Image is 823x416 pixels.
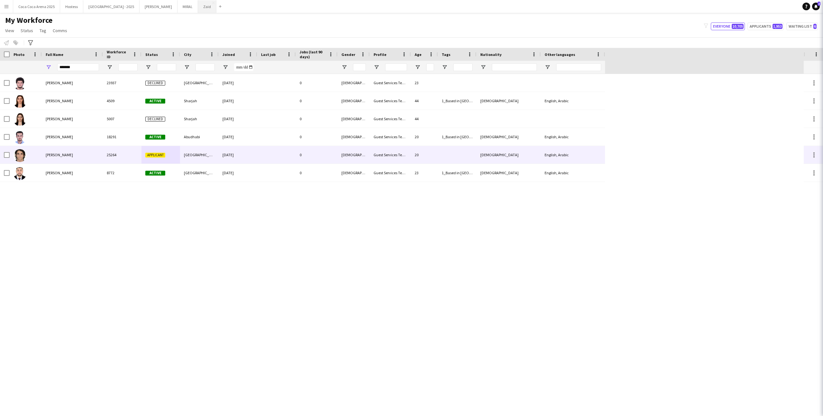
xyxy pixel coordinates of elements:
div: [GEOGRAPHIC_DATA] [180,164,219,182]
span: [PERSON_NAME] [46,134,73,139]
div: Guest Services Team [370,128,411,146]
div: [DATE] [219,110,257,128]
span: 2 [818,2,820,6]
div: [DEMOGRAPHIC_DATA] [338,164,370,182]
span: [PERSON_NAME] [46,80,73,85]
div: [DEMOGRAPHIC_DATA] [338,110,370,128]
button: Open Filter Menu [46,64,51,70]
div: [DATE] [219,128,257,146]
span: Photo [14,52,24,57]
div: [DEMOGRAPHIC_DATA] [338,128,370,146]
span: Workforce ID [107,50,130,59]
div: 1_Based in [GEOGRAPHIC_DATA], 2_English Level = 3/3 Excellent [438,128,476,146]
span: Tag [40,28,46,33]
div: [GEOGRAPHIC_DATA] [180,146,219,164]
button: Everyone10,705 [711,23,745,30]
div: English, Arabic [541,92,605,110]
input: Other languages Filter Input [556,63,601,71]
span: City [184,52,191,57]
button: Open Filter Menu [145,64,151,70]
input: Status Filter Input [157,63,176,71]
div: 23 [411,74,438,92]
span: Jobs (last 90 days) [300,50,326,59]
div: 4509 [103,92,141,110]
img: Batoul Sabbagh [14,113,26,126]
span: Joined [222,52,235,57]
button: MIRAL [177,0,198,13]
div: Abudhabi [180,128,219,146]
div: 44 [411,92,438,110]
span: Profile [374,52,386,57]
div: 23937 [103,74,141,92]
button: Coca Coca Arena 2025 [13,0,60,13]
div: [DEMOGRAPHIC_DATA] [338,146,370,164]
div: [DATE] [219,146,257,164]
div: English, Arabic [541,128,605,146]
button: Open Filter Menu [415,64,421,70]
span: Active [145,171,165,176]
input: Tags Filter Input [453,63,473,71]
span: Nationality [480,52,502,57]
span: Gender [341,52,355,57]
div: 5007 [103,110,141,128]
div: 20 [411,146,438,164]
div: Guest Services Team [370,92,411,110]
img: ‪Mohammed Alsabbagh‬‏ [14,167,26,180]
div: Sharjah [180,92,219,110]
div: English, Arabic [541,164,605,182]
input: Full Name Filter Input [57,63,99,71]
div: [GEOGRAPHIC_DATA] [180,74,219,92]
span: [PERSON_NAME] [46,116,73,121]
span: Declined [145,81,165,86]
span: My Workforce [5,15,52,25]
span: Comms [53,28,67,33]
img: Mahmood Sabbagh [14,131,26,144]
button: Open Filter Menu [107,64,113,70]
div: Sharjah [180,110,219,128]
div: [DATE] [219,92,257,110]
button: Open Filter Menu [341,64,347,70]
input: City Filter Input [195,63,215,71]
div: 0 [296,164,338,182]
span: [PERSON_NAME] [46,152,73,157]
img: Batoul Sabbagh [14,95,26,108]
div: 0 [296,128,338,146]
span: Status [145,52,158,57]
div: [DEMOGRAPHIC_DATA] [476,146,541,164]
div: 44 [411,110,438,128]
span: Tags [442,52,450,57]
button: [PERSON_NAME] [140,0,177,13]
input: Workforce ID Filter Input [118,63,138,71]
input: Nationality Filter Input [492,63,537,71]
span: [PERSON_NAME] [46,98,73,103]
a: Tag [37,26,49,35]
app-action-btn: Advanced filters [27,39,34,47]
button: Open Filter Menu [184,64,190,70]
div: 0 [296,110,338,128]
button: [GEOGRAPHIC_DATA] - 2025 [83,0,140,13]
span: Other languages [545,52,575,57]
input: Joined Filter Input [234,63,253,71]
div: Guest Services Team [370,164,411,182]
div: [DEMOGRAPHIC_DATA] [338,92,370,110]
div: [DEMOGRAPHIC_DATA] [476,164,541,182]
span: Active [145,135,165,140]
a: Comms [50,26,70,35]
input: Gender Filter Input [353,63,366,71]
button: Open Filter Menu [545,64,550,70]
button: Open Filter Menu [374,64,379,70]
span: 10,705 [732,24,744,29]
input: Profile Filter Input [385,63,407,71]
span: Last job [261,52,276,57]
div: 20 [411,128,438,146]
input: Age Filter Input [426,63,434,71]
div: English, Arabic [541,146,605,164]
div: [DEMOGRAPHIC_DATA] [476,128,541,146]
button: Open Filter Menu [480,64,486,70]
span: Status [21,28,33,33]
div: 25264 [103,146,141,164]
div: [DATE] [219,74,257,92]
span: View [5,28,14,33]
span: Declined [145,117,165,122]
div: Guest Services Team [370,74,411,92]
